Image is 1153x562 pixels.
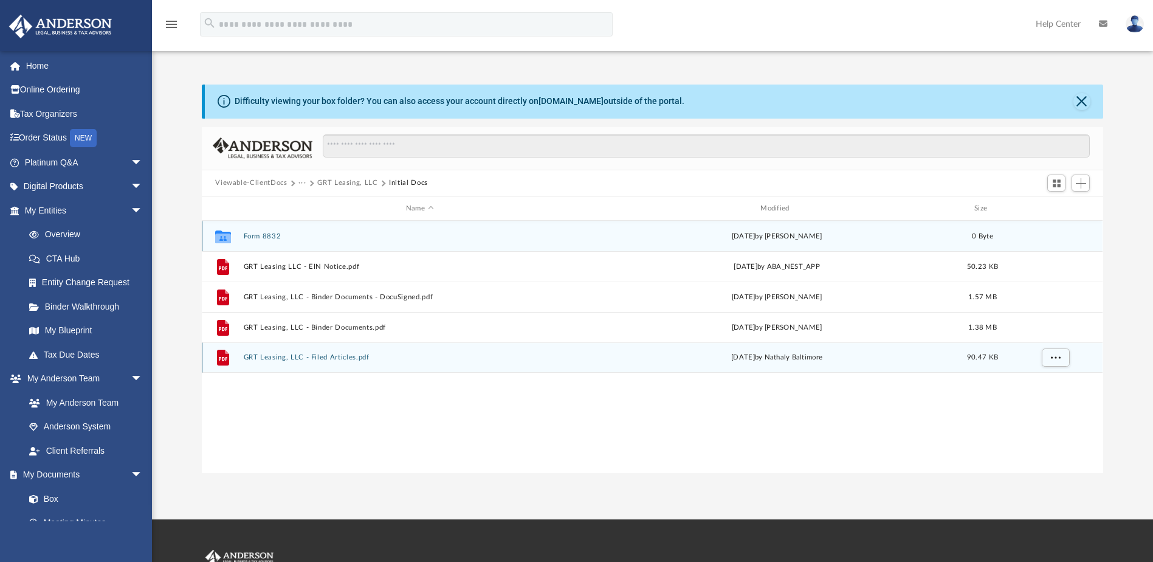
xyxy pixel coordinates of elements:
span: 1.57 MB [968,294,997,300]
span: 1.38 MB [968,324,997,331]
a: Order StatusNEW [9,126,161,151]
div: [DATE] by [PERSON_NAME] [601,322,953,333]
a: Online Ordering [9,78,161,102]
a: Anderson System [17,415,155,439]
a: Tax Due Dates [17,342,161,367]
a: Platinum Q&Aarrow_drop_down [9,150,161,175]
span: 90.47 KB [967,355,998,361]
a: [DOMAIN_NAME] [539,96,604,106]
img: Anderson Advisors Platinum Portal [5,15,115,38]
button: GRT Leasing LLC - EIN Notice.pdf [244,263,596,271]
a: Client Referrals [17,439,155,463]
div: Size [959,203,1007,214]
div: Difficulty viewing your box folder? You can also access your account directly on outside of the p... [235,95,684,108]
button: Viewable-ClientDocs [215,178,287,189]
div: id [1013,203,1098,214]
button: GRT Leasing, LLC [317,178,377,189]
span: arrow_drop_down [131,367,155,392]
div: [DATE] by [PERSON_NAME] [601,231,953,242]
a: My Documentsarrow_drop_down [9,463,155,487]
a: My Blueprint [17,319,155,343]
a: Digital Productsarrow_drop_down [9,175,161,199]
button: More options [1042,349,1070,367]
a: Tax Organizers [9,102,161,126]
button: Switch to Grid View [1047,175,1065,192]
a: menu [164,23,179,32]
button: GRT Leasing, LLC - Binder Documents.pdf [244,324,596,331]
button: Close [1073,93,1090,110]
i: search [203,16,216,30]
button: Add [1072,175,1090,192]
span: 50.23 KB [967,263,998,270]
button: GRT Leasing, LLC - Filed Articles.pdf [244,354,596,362]
div: [DATE] by [PERSON_NAME] [601,292,953,303]
span: arrow_drop_down [131,463,155,488]
span: arrow_drop_down [131,150,155,175]
a: Entity Change Request [17,271,161,295]
a: CTA Hub [17,246,161,271]
button: Form 8832 [244,232,596,240]
img: User Pic [1126,15,1144,33]
div: [DATE] by ABA_NEST_APP [601,262,953,272]
span: arrow_drop_down [131,175,155,199]
a: Box [17,487,149,511]
input: Search files and folders [323,134,1090,158]
a: Home [9,54,161,78]
a: Meeting Minutes [17,511,155,535]
div: Modified [601,203,953,214]
div: Name [243,203,596,214]
a: Overview [17,223,161,247]
div: id [207,203,238,214]
a: My Entitiesarrow_drop_down [9,198,161,223]
button: ··· [298,178,306,189]
a: My Anderson Team [17,390,149,415]
button: Initial Docs [389,178,428,189]
a: My Anderson Teamarrow_drop_down [9,367,155,391]
span: arrow_drop_down [131,198,155,223]
button: GRT Leasing, LLC - Binder Documents - DocuSigned.pdf [244,293,596,301]
div: NEW [70,129,97,147]
a: Binder Walkthrough [17,294,161,319]
span: 0 Byte [972,233,994,240]
div: [DATE] by Nathaly Baltimore [601,353,953,364]
div: grid [202,221,1103,473]
i: menu [164,17,179,32]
